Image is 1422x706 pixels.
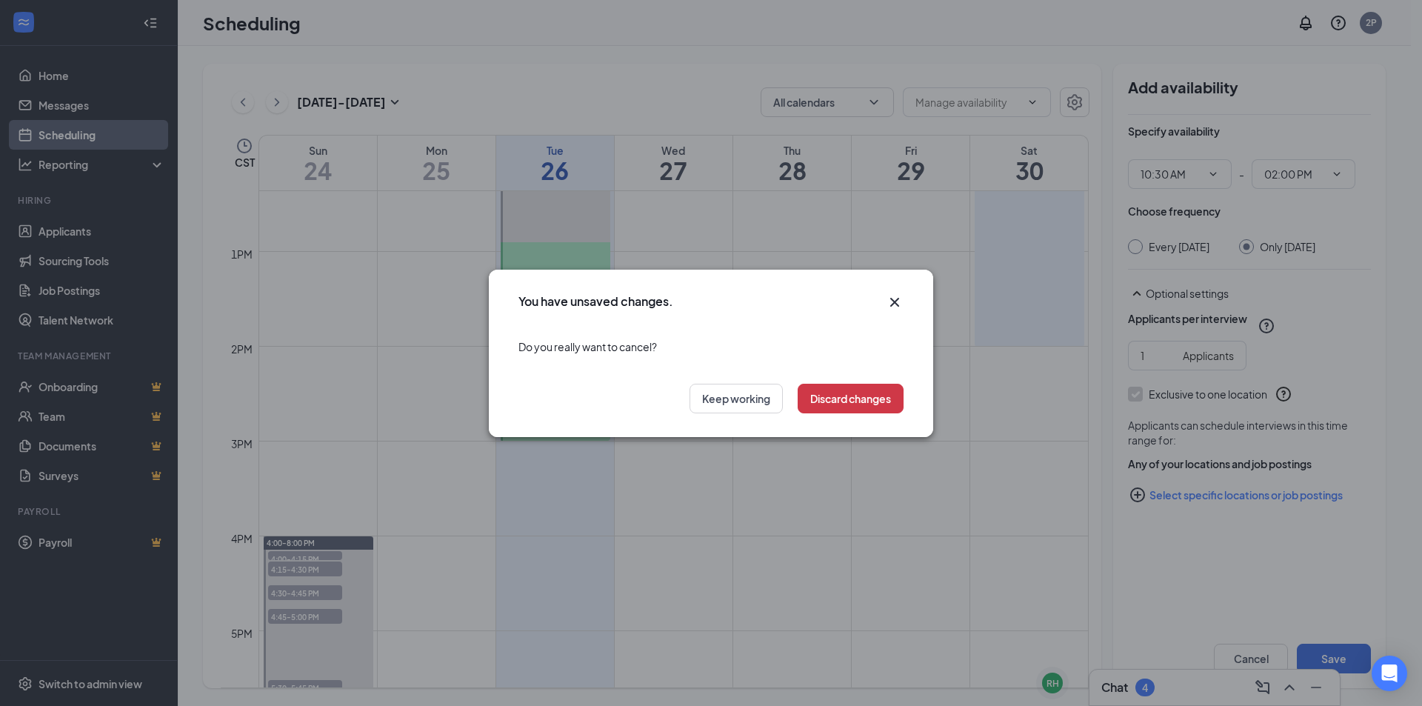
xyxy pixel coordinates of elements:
[518,324,904,369] div: Do you really want to cancel?
[1372,656,1407,691] div: Open Intercom Messenger
[518,293,673,310] h3: You have unsaved changes.
[886,293,904,311] svg: Cross
[886,293,904,311] button: Close
[690,384,783,413] button: Keep working
[798,384,904,413] button: Discard changes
